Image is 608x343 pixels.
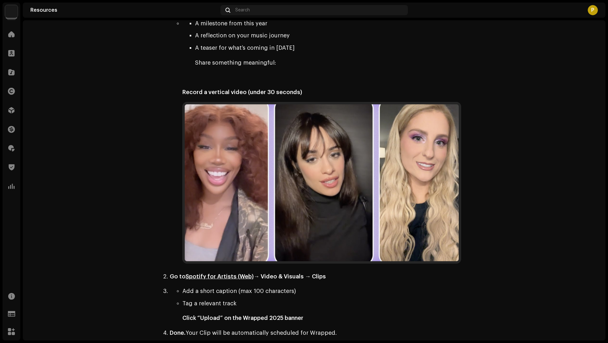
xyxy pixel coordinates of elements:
p: A reflection on your music journey [195,31,466,41]
p: A milestone from this year [195,19,466,29]
strong: Go to [170,274,186,279]
strong: → Video & Visuals → Clips [254,274,326,279]
img: d6d936c5-4811-4bb5-96e9-7add514fcdf6 [5,5,18,18]
p: Add a short caption (max 100 characters) [182,286,466,296]
p: Tag a relevant track [182,299,466,308]
strong: Click “Upload” on the Wrapped 2025 banner [182,315,303,321]
p: A teaser for what’s coming in [DATE] [195,43,466,53]
a: Spotify for Artists (Web) [186,274,254,279]
span: Search [235,8,250,13]
img: CLIPS [182,102,461,264]
strong: Record a vertical video (under 30 seconds) [182,89,302,95]
div: P [588,5,598,15]
p: Your Clip will be automatically scheduled for Wrapped. [170,328,466,338]
strong: Done. [170,330,186,336]
p: Share something meaningful: [195,58,466,68]
div: Resources [30,8,218,13]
